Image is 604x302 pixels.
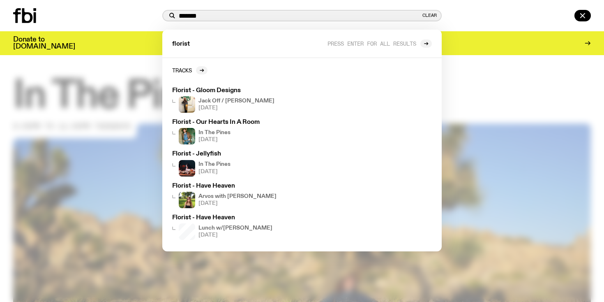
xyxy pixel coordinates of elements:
span: [DATE] [198,137,231,142]
h3: Florist - Have Heaven [172,183,323,189]
h3: Florist - Jellyfish [172,151,323,157]
img: Lizzie Bowles is sitting in a bright green field of grass, with dark sunglasses and a black top. ... [179,192,195,208]
h4: In The Pines [198,130,231,135]
span: [DATE] [198,201,277,206]
h4: Jack Off / [PERSON_NAME] [198,98,274,104]
h3: Florist - Have Heaven [172,215,323,221]
span: [DATE] [198,105,274,111]
h4: In The Pines [198,162,231,167]
a: Florist - Have HeavenLizzie Bowles is sitting in a bright green field of grass, with dark sunglas... [169,180,327,211]
button: Clear [422,13,437,18]
span: [DATE] [198,169,231,174]
span: Press enter for all results [327,40,416,46]
a: Florist - JellyfishIn The Pines[DATE] [169,148,327,179]
a: Florist - Our Hearts In A RoomIn The Pines[DATE] [169,116,327,148]
img: Carolina Stands smiing behind her Moog Theremin [179,96,195,113]
h4: Lunch w/[PERSON_NAME] [198,225,272,231]
h3: Florist - Gloom Designs [172,88,323,94]
span: florist [172,41,190,47]
a: Tracks [172,66,207,74]
a: Florist - Gloom DesignsCarolina Stands smiing behind her Moog ThereminJack Off / [PERSON_NAME][DATE] [169,84,327,116]
a: Florist - Have HeavenLunch w/[PERSON_NAME][DATE] [169,211,327,243]
h4: Arvos with [PERSON_NAME] [198,194,277,199]
span: [DATE] [198,232,272,238]
h3: Donate to [DOMAIN_NAME] [13,36,75,50]
a: Press enter for all results [327,39,432,48]
h3: Florist - Our Hearts In A Room [172,119,323,125]
h2: Tracks [172,67,192,73]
